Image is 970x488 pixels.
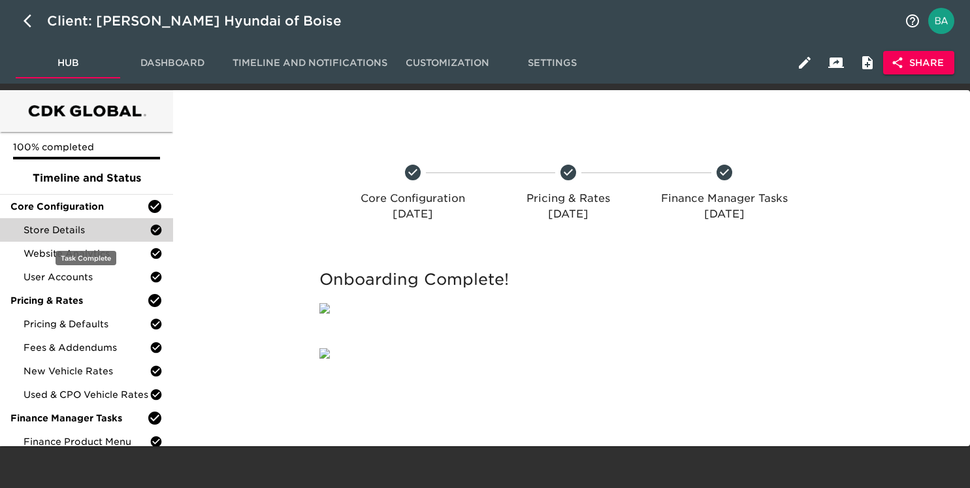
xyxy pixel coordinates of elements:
[652,206,797,222] p: [DATE]
[13,140,160,154] p: 100% completed
[24,365,150,378] span: New Vehicle Rates
[340,191,485,206] p: Core Configuration
[928,8,954,34] img: Profile
[24,270,150,284] span: User Accounts
[24,341,150,354] span: Fees & Addendums
[128,55,217,71] span: Dashboard
[10,200,147,213] span: Core Configuration
[10,412,147,425] span: Finance Manager Tasks
[897,5,928,37] button: notifications
[319,303,330,314] img: qkibX1zbU72zw90W6Gan%2FTemplates%2FRjS7uaFIXtg43HUzxvoG%2F5032e6d8-b7fd-493e-871b-cf634c9dfc87.png
[233,55,387,71] span: Timeline and Notifications
[883,51,954,75] button: Share
[10,294,147,307] span: Pricing & Rates
[319,348,330,359] img: qkibX1zbU72zw90W6Gan%2FTemplates%2FRjS7uaFIXtg43HUzxvoG%2F3e51d9d6-1114-4229-a5bf-f5ca567b6beb.jpg
[24,55,112,71] span: Hub
[24,317,150,331] span: Pricing & Defaults
[852,47,883,78] button: Internal Notes and Comments
[24,247,150,260] span: Website Analytics
[340,206,485,222] p: [DATE]
[652,191,797,206] p: Finance Manager Tasks
[403,55,492,71] span: Customization
[47,10,360,31] div: Client: [PERSON_NAME] Hyundai of Boise
[319,269,818,290] h5: Onboarding Complete!
[820,47,852,78] button: Client View
[24,435,150,448] span: Finance Product Menu
[496,206,641,222] p: [DATE]
[24,388,150,401] span: Used & CPO Vehicle Rates
[24,223,150,236] span: Store Details
[496,191,641,206] p: Pricing & Rates
[10,171,163,186] span: Timeline and Status
[894,55,944,71] span: Share
[508,55,596,71] span: Settings
[789,47,820,78] button: Edit Hub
